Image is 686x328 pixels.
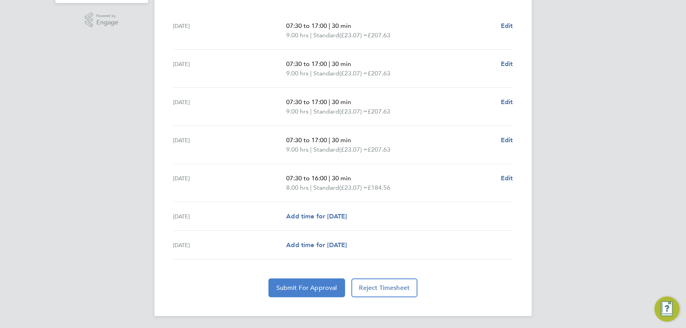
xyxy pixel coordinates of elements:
[286,213,347,220] span: Add time for [DATE]
[329,174,330,182] span: |
[501,136,513,145] a: Edit
[329,136,330,144] span: |
[310,146,312,153] span: |
[173,174,287,192] div: [DATE]
[286,136,327,144] span: 07:30 to 17:00
[313,107,339,116] span: Standard
[173,136,287,154] div: [DATE]
[329,60,330,68] span: |
[286,146,309,153] span: 9.00 hrs
[310,108,312,115] span: |
[96,19,118,26] span: Engage
[286,22,327,29] span: 07:30 to 17:00
[310,184,312,191] span: |
[286,31,309,39] span: 9.00 hrs
[339,108,368,115] span: (£23.07) =
[313,31,339,40] span: Standard
[332,98,351,106] span: 30 min
[286,108,309,115] span: 9.00 hrs
[286,174,327,182] span: 07:30 to 16:00
[173,212,287,221] div: [DATE]
[359,284,410,292] span: Reject Timesheet
[501,21,513,31] a: Edit
[501,136,513,144] span: Edit
[655,297,680,322] button: Engage Resource Center
[368,108,390,115] span: £207.63
[173,21,287,40] div: [DATE]
[313,145,339,154] span: Standard
[286,240,347,250] a: Add time for [DATE]
[286,98,327,106] span: 07:30 to 17:00
[329,98,330,106] span: |
[332,174,351,182] span: 30 min
[286,60,327,68] span: 07:30 to 17:00
[173,240,287,250] div: [DATE]
[173,97,287,116] div: [DATE]
[339,184,368,191] span: (£23.07) =
[173,59,287,78] div: [DATE]
[501,174,513,182] span: Edit
[501,174,513,183] a: Edit
[501,60,513,68] span: Edit
[339,146,368,153] span: (£23.07) =
[332,136,351,144] span: 30 min
[351,279,418,297] button: Reject Timesheet
[501,97,513,107] a: Edit
[310,70,312,77] span: |
[501,59,513,69] a: Edit
[286,212,347,221] a: Add time for [DATE]
[339,31,368,39] span: (£23.07) =
[286,241,347,249] span: Add time for [DATE]
[310,31,312,39] span: |
[368,146,390,153] span: £207.63
[286,184,309,191] span: 8.00 hrs
[332,60,351,68] span: 30 min
[269,279,345,297] button: Submit For Approval
[286,70,309,77] span: 9.00 hrs
[368,31,390,39] span: £207.63
[313,69,339,78] span: Standard
[368,184,390,191] span: £184.56
[96,13,118,19] span: Powered by
[368,70,390,77] span: £207.63
[85,13,118,27] a: Powered byEngage
[329,22,330,29] span: |
[276,284,337,292] span: Submit For Approval
[501,98,513,106] span: Edit
[332,22,351,29] span: 30 min
[339,70,368,77] span: (£23.07) =
[501,22,513,29] span: Edit
[313,183,339,192] span: Standard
